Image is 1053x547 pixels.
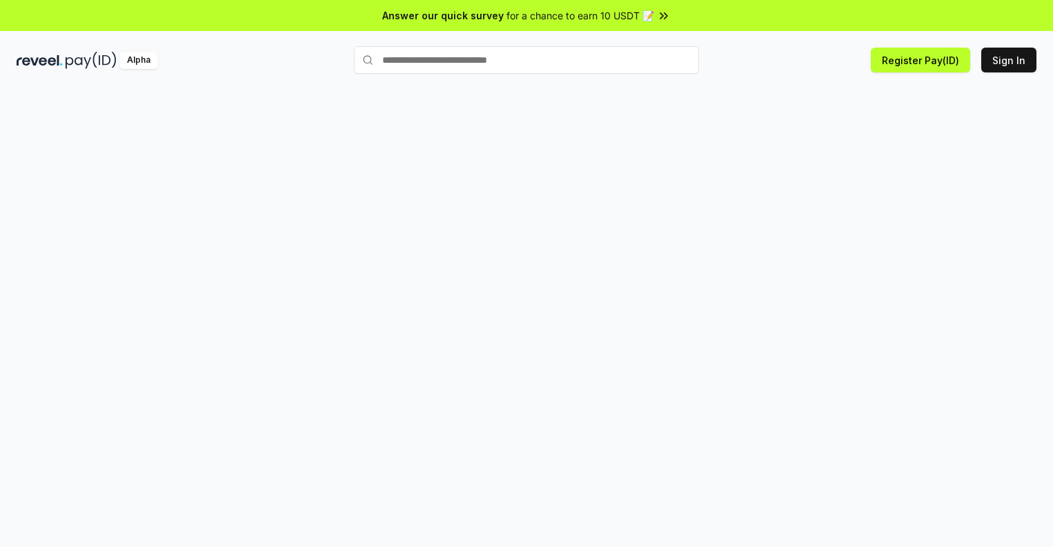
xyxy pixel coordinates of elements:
[66,52,117,69] img: pay_id
[506,8,654,23] span: for a chance to earn 10 USDT 📝
[17,52,63,69] img: reveel_dark
[119,52,158,69] div: Alpha
[871,48,970,72] button: Register Pay(ID)
[981,48,1036,72] button: Sign In
[382,8,504,23] span: Answer our quick survey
